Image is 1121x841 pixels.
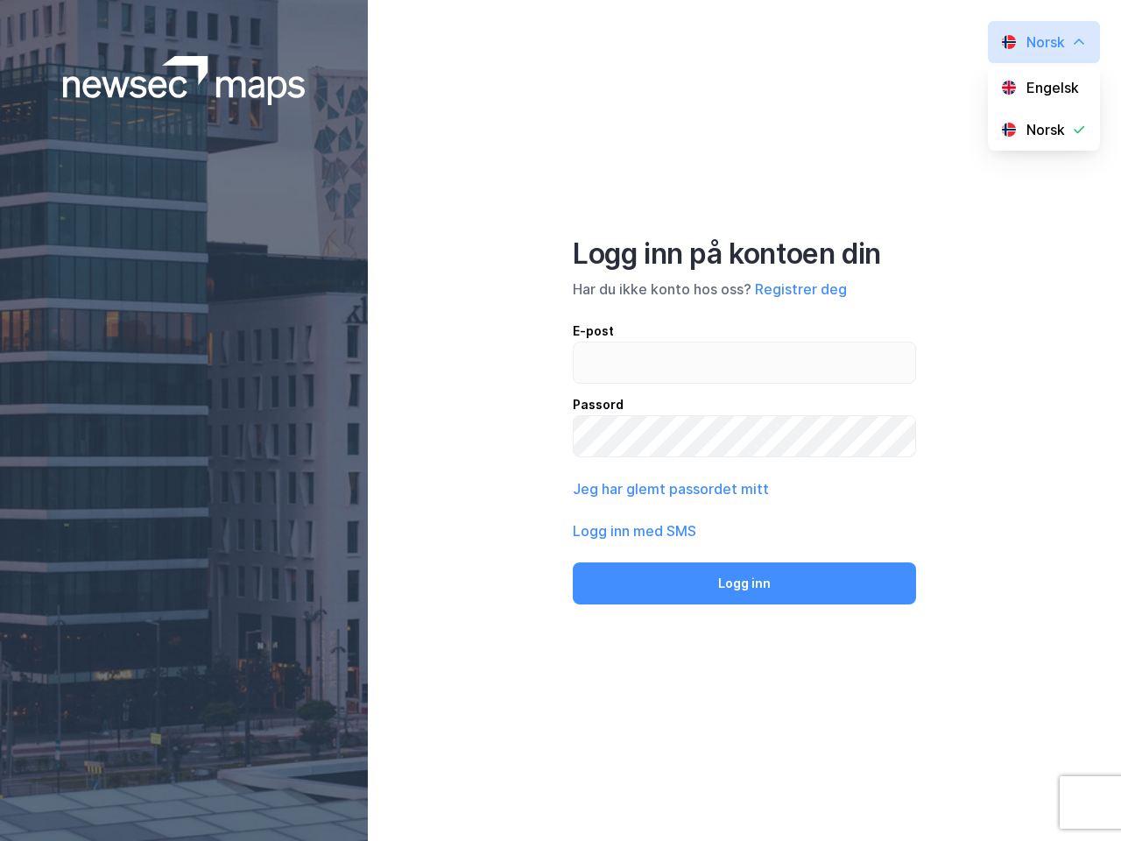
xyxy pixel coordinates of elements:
div: Logg inn på kontoen din [573,237,916,272]
button: Registrer deg [755,279,847,300]
div: Norsk [1026,119,1065,140]
button: Jeg har glemt passordet mitt [573,478,769,499]
div: E-post [573,321,916,342]
div: Har du ikke konto hos oss? [573,279,916,300]
button: Logg inn [573,562,916,604]
div: Norsk [1026,32,1065,53]
button: Logg inn med SMS [573,520,696,541]
iframe: Chat Widget [1033,757,1121,841]
img: logoWhite.bf58a803f64e89776f2b079ca2356427.svg [63,56,306,105]
div: Passord [573,394,916,415]
div: Engelsk [1026,77,1079,98]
